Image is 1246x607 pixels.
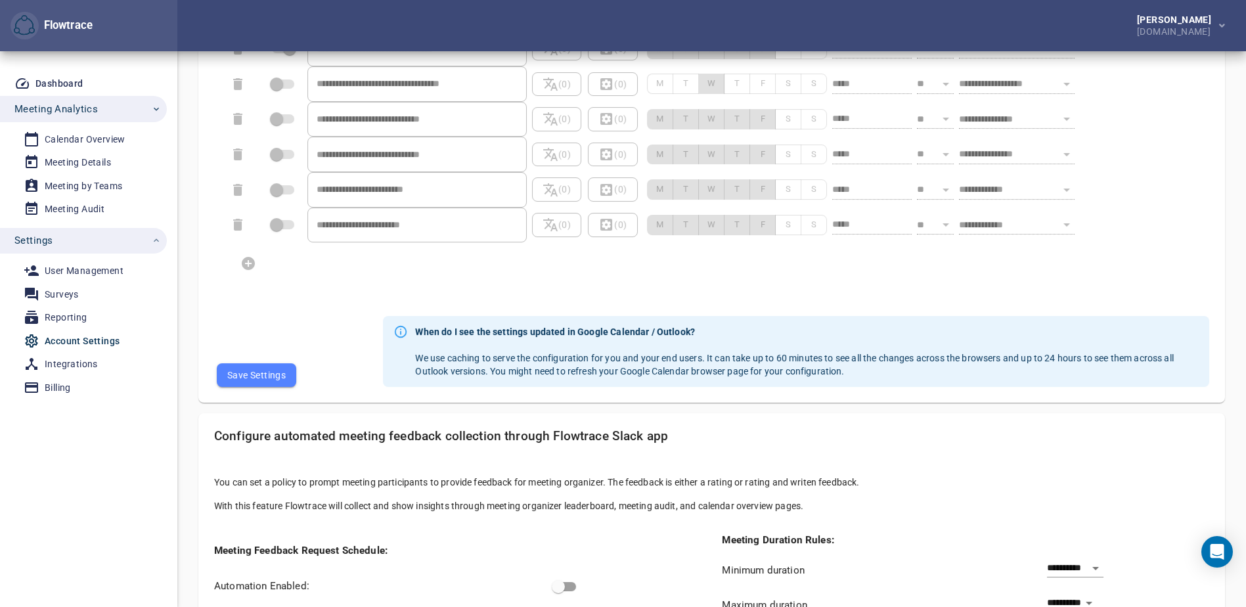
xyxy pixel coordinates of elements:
[11,12,39,40] button: Flowtrace
[723,558,1047,578] div: Don't ask feedback from meetings which are scheduled to run less than this (i.e. use to exclude s...
[45,380,71,396] div: Billing
[14,101,98,118] span: Meeting Analytics
[416,320,1199,383] div: We use caching to serve the configuration for you and your end users. It can take up to 60 minute...
[1201,536,1233,568] div: Open Intercom Messenger
[217,363,296,388] button: Save Settings
[45,201,104,217] div: Meeting Audit
[39,18,93,34] div: Flowtrace
[14,232,53,249] span: Settings
[45,263,123,279] div: User Management
[45,286,79,303] div: Surveys
[214,429,1209,444] h5: Configure automated meeting feedback collection through Flowtrace Slack app
[45,178,122,194] div: Meeting by Teams
[45,131,125,148] div: Calendar Overview
[214,476,1209,489] p: You can set a policy to prompt meeting participants to provide feedback for meeting organizer. Th...
[214,499,1209,512] p: With this feature Flowtrace will collect and show insights through meeting organizer leaderboard,...
[35,76,83,92] div: Dashboard
[416,325,1199,338] strong: When do I see the settings updated in Google Calendar / Outlook?
[723,533,1209,548] div: Meeting Duration Rules:
[1137,24,1216,36] div: [DOMAIN_NAME]
[45,356,98,372] div: Integrations
[45,154,111,171] div: Meeting Details
[1116,11,1235,40] button: [PERSON_NAME][DOMAIN_NAME]
[45,309,87,326] div: Reporting
[214,574,535,594] div: Automation Enabled:
[11,12,93,40] div: Flowtrace
[45,333,120,349] div: Account Settings
[214,544,701,558] div: Meeting Feedback Request Schedule:
[14,15,35,36] img: Flowtrace
[227,367,286,384] span: Save Settings
[1137,15,1216,24] div: [PERSON_NAME]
